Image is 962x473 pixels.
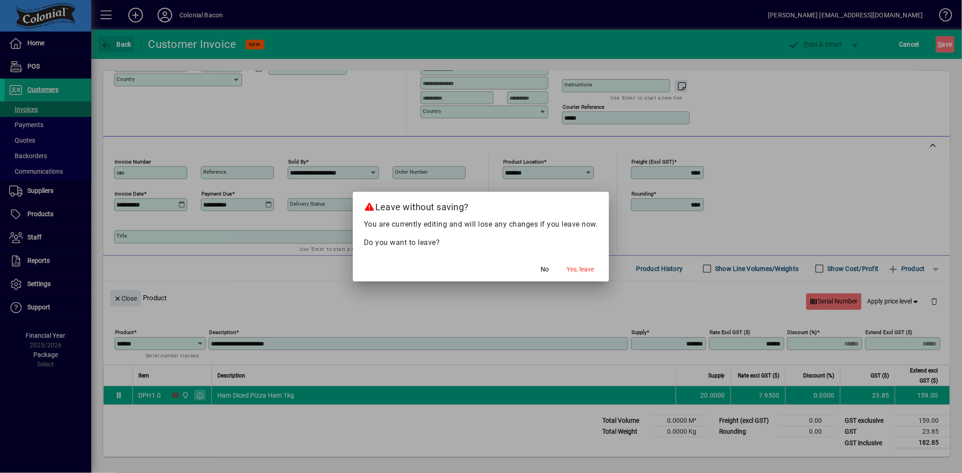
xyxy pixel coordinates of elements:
[364,237,598,248] p: Do you want to leave?
[364,219,598,230] p: You are currently editing and will lose any changes if you leave now.
[531,261,560,278] button: No
[567,265,594,274] span: Yes, leave
[353,192,609,218] h2: Leave without saving?
[541,265,549,274] span: No
[563,261,598,278] button: Yes, leave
